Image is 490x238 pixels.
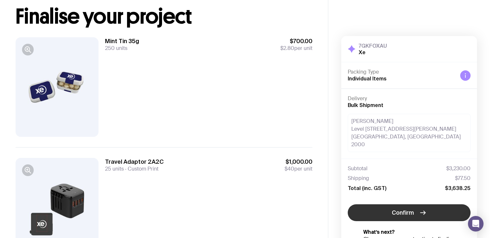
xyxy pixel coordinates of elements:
span: $2.80 [280,45,294,52]
span: 25 units [105,165,124,172]
div: Open Intercom Messenger [468,216,484,232]
span: 250 units [105,45,127,52]
span: Shipping [348,175,369,182]
span: $3,230.00 [446,165,471,172]
span: Subtotal [348,165,367,172]
h1: Finalise your project [16,6,312,27]
span: $700.00 [280,37,312,45]
span: Confirm [392,209,414,217]
span: $3,638.25 [445,185,471,191]
span: Bulk Shipment [348,102,383,108]
span: per unit [285,166,312,172]
h4: Delivery [348,95,471,102]
span: Total (inc. GST) [348,185,386,191]
span: per unit [280,45,312,52]
span: $77.50 [455,175,471,182]
span: $1,000.00 [285,158,312,166]
h3: Mint Tin 35g [105,37,139,45]
span: $40 [285,165,294,172]
h4: Packing Type [348,69,455,75]
h2: Xe [359,49,387,55]
h3: 7GKFOXAU [359,42,387,49]
div: [PERSON_NAME] Level [STREET_ADDRESS][PERSON_NAME] [GEOGRAPHIC_DATA], [GEOGRAPHIC_DATA] 2000 [348,114,471,152]
h3: Travel Adaptor 2A2C [105,158,164,166]
span: Individual Items [348,76,387,81]
button: Confirm [348,204,471,221]
span: Custom Print [124,165,158,172]
h5: What’s next? [363,229,471,235]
